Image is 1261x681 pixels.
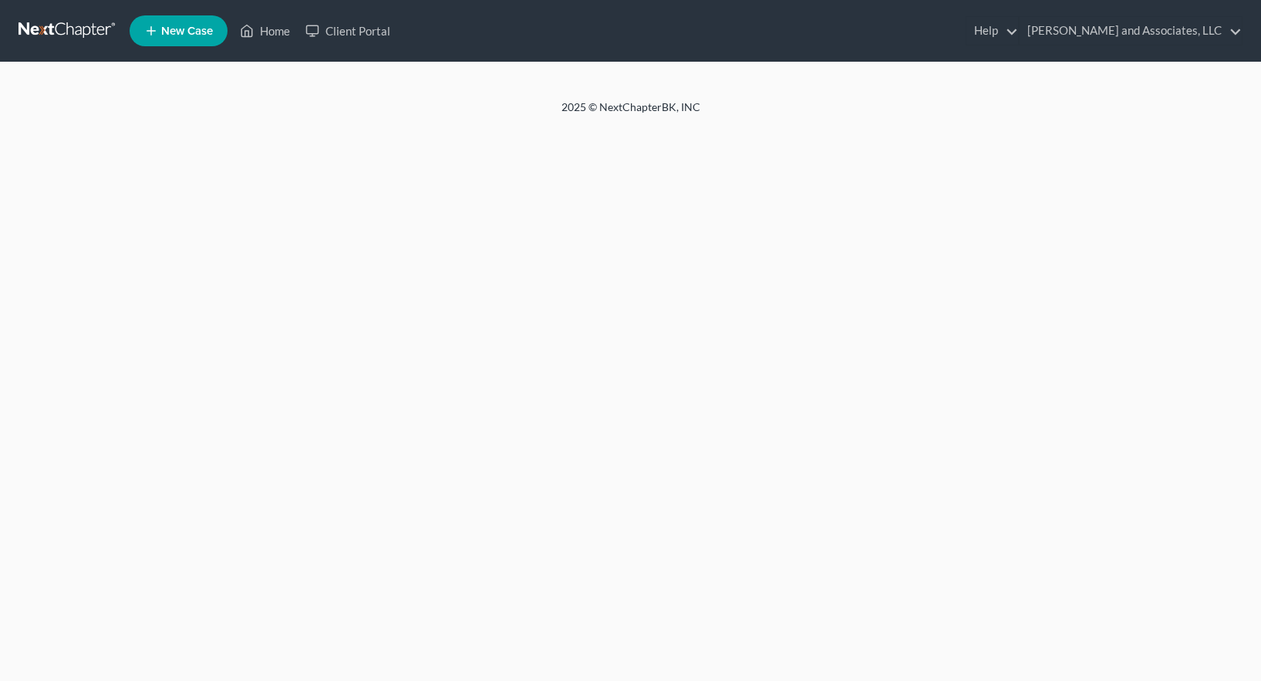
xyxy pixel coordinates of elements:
a: [PERSON_NAME] and Associates, LLC [1020,17,1242,45]
new-legal-case-button: New Case [130,15,228,46]
a: Help [966,17,1018,45]
a: Client Portal [298,17,398,45]
div: 2025 © NextChapterBK, INC [191,99,1071,127]
a: Home [232,17,298,45]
